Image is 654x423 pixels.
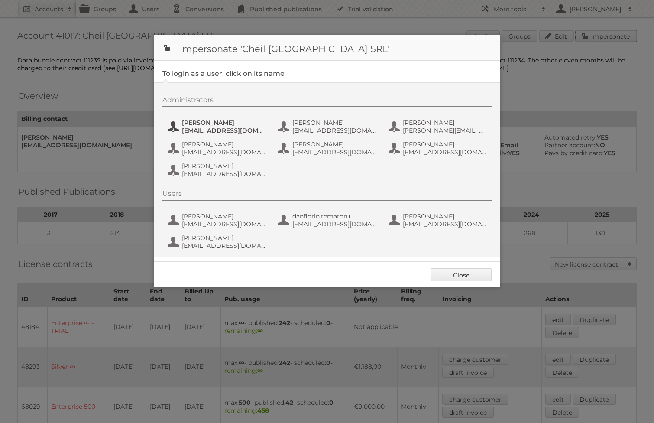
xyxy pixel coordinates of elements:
[388,211,489,229] button: [PERSON_NAME] [EMAIL_ADDRESS][DOMAIN_NAME]
[403,140,487,148] span: [PERSON_NAME]
[182,127,266,134] span: [EMAIL_ADDRESS][DOMAIN_NAME]
[277,118,379,135] button: [PERSON_NAME] [EMAIL_ADDRESS][DOMAIN_NAME]
[182,234,266,242] span: [PERSON_NAME]
[403,212,487,220] span: [PERSON_NAME]
[162,189,492,201] div: Users
[167,118,269,135] button: [PERSON_NAME] [EMAIL_ADDRESS][DOMAIN_NAME]
[403,220,487,228] span: [EMAIL_ADDRESS][DOMAIN_NAME]
[162,69,285,78] legend: To login as a user, click on its name
[167,140,269,157] button: [PERSON_NAME] [EMAIL_ADDRESS][DOMAIN_NAME]
[431,268,492,281] a: Close
[182,242,266,250] span: [EMAIL_ADDRESS][DOMAIN_NAME]
[388,140,489,157] button: [PERSON_NAME] [EMAIL_ADDRESS][DOMAIN_NAME]
[388,118,489,135] button: [PERSON_NAME] [PERSON_NAME][EMAIL_ADDRESS][DOMAIN_NAME]
[292,212,376,220] span: danflorin.tematoru
[182,140,266,148] span: [PERSON_NAME]
[182,212,266,220] span: [PERSON_NAME]
[292,148,376,156] span: [EMAIL_ADDRESS][DOMAIN_NAME]
[292,127,376,134] span: [EMAIL_ADDRESS][DOMAIN_NAME]
[182,119,266,127] span: [PERSON_NAME]
[167,211,269,229] button: [PERSON_NAME] [EMAIL_ADDRESS][DOMAIN_NAME]
[292,119,376,127] span: [PERSON_NAME]
[167,161,269,179] button: [PERSON_NAME] [EMAIL_ADDRESS][DOMAIN_NAME]
[403,127,487,134] span: [PERSON_NAME][EMAIL_ADDRESS][DOMAIN_NAME]
[182,162,266,170] span: [PERSON_NAME]
[182,220,266,228] span: [EMAIL_ADDRESS][DOMAIN_NAME]
[292,220,376,228] span: [EMAIL_ADDRESS][DOMAIN_NAME]
[154,35,500,61] h1: Impersonate 'Cheil [GEOGRAPHIC_DATA] SRL'
[162,96,492,107] div: Administrators
[403,148,487,156] span: [EMAIL_ADDRESS][DOMAIN_NAME]
[182,170,266,178] span: [EMAIL_ADDRESS][DOMAIN_NAME]
[277,211,379,229] button: danflorin.tematoru [EMAIL_ADDRESS][DOMAIN_NAME]
[292,140,376,148] span: [PERSON_NAME]
[277,140,379,157] button: [PERSON_NAME] [EMAIL_ADDRESS][DOMAIN_NAME]
[167,233,269,251] button: [PERSON_NAME] [EMAIL_ADDRESS][DOMAIN_NAME]
[403,119,487,127] span: [PERSON_NAME]
[182,148,266,156] span: [EMAIL_ADDRESS][DOMAIN_NAME]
